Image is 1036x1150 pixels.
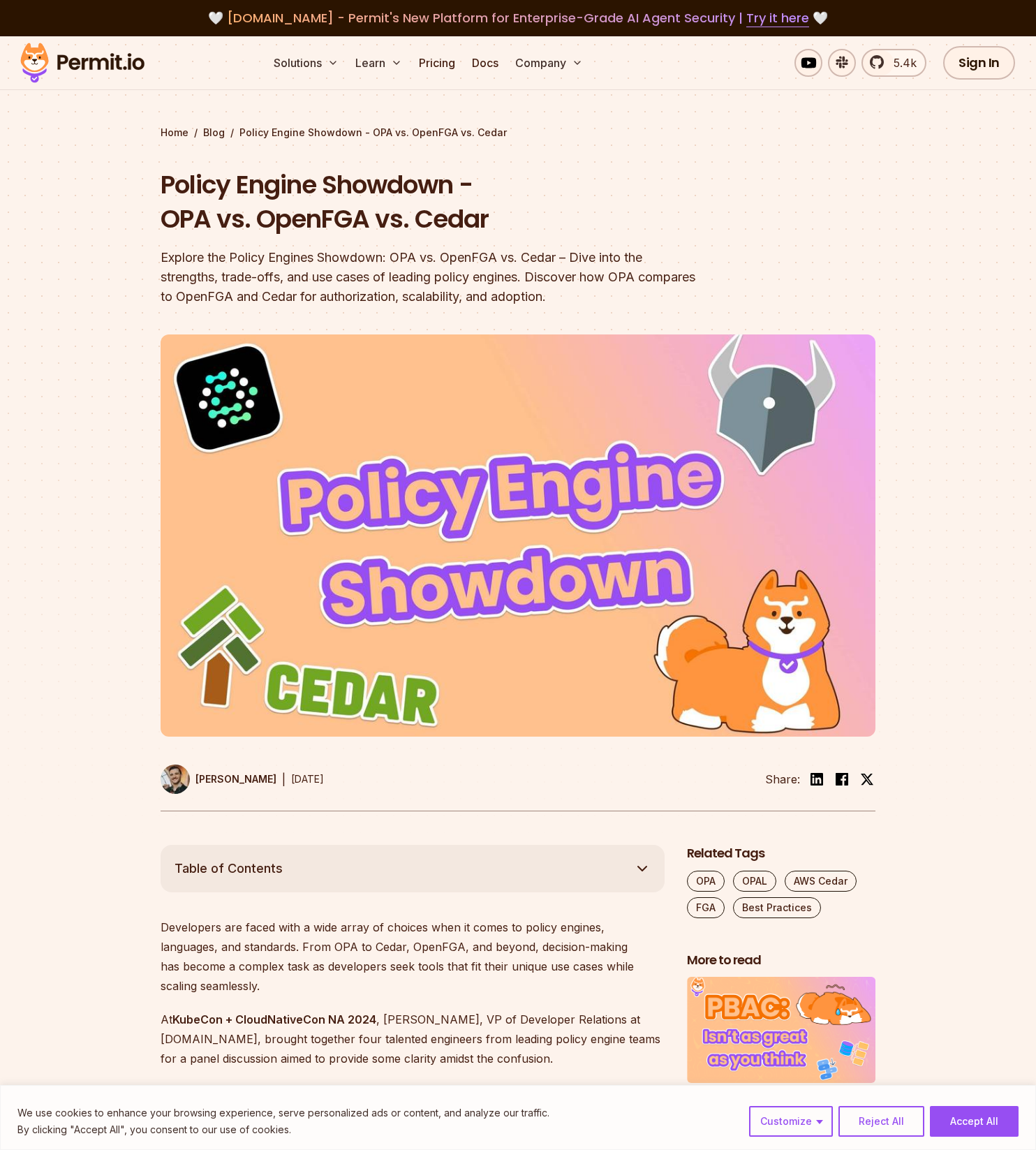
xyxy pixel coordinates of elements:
p: At , [PERSON_NAME], VP of Developer Relations at [DOMAIN_NAME], brought together four talented en... [161,1010,665,1068]
button: Company [510,49,589,77]
time: [DATE] [291,773,324,785]
div: | [282,771,286,788]
a: OPAL [733,871,776,892]
a: Best Practices [733,897,821,918]
a: Docs [466,49,504,77]
a: Policy-Based Access Control (PBAC) Isn’t as Great as You ThinkPolicy-Based Access Control (PBAC) ... [687,977,875,1143]
img: linkedin [808,771,825,788]
img: twitter [860,772,874,786]
a: AWS Cedar [785,871,857,892]
a: OPA [687,871,725,892]
a: Blog [203,126,225,140]
button: Learn [350,49,408,77]
img: Permit logo [14,39,151,87]
h1: Policy Engine Showdown - OPA vs. OpenFGA vs. Cedar [161,168,697,237]
span: [DOMAIN_NAME] - Permit's New Platform for Enterprise-Grade AI Agent Security | [227,9,809,27]
p: [PERSON_NAME] [195,772,276,786]
a: FGA [687,897,725,918]
h2: More to read [687,952,875,969]
a: Try it here [746,9,809,27]
img: Policy-Based Access Control (PBAC) Isn’t as Great as You Think [687,977,875,1083]
div: / / [161,126,875,140]
button: Table of Contents [161,845,665,892]
img: facebook [834,771,850,788]
button: Customize [749,1106,833,1137]
p: Developers are faced with a wide array of choices when it comes to policy engines, languages, and... [161,917,665,996]
h2: Related Tags [687,845,875,862]
li: 2 of 3 [687,977,875,1143]
img: Daniel Bass [161,765,190,794]
span: Table of Contents [175,859,283,878]
div: Explore the Policy Engines Showdown: OPA vs. OpenFGA vs. Cedar – Dive into the strengths, trade-o... [161,248,697,307]
button: Accept All [930,1106,1019,1137]
span: 5.4k [885,54,917,71]
button: Reject All [838,1106,924,1137]
a: Sign In [943,46,1015,80]
p: We use cookies to enhance your browsing experience, serve personalized ads or content, and analyz... [17,1105,549,1121]
img: Policy Engine Showdown - OPA vs. OpenFGA vs. Cedar [161,334,875,737]
a: Home [161,126,188,140]
a: 5.4k [861,49,926,77]
a: [PERSON_NAME] [161,765,276,794]
li: Share: [765,771,800,788]
button: Solutions [268,49,344,77]
a: Pricing [413,49,461,77]
p: By clicking "Accept All", you consent to our use of cookies. [17,1121,549,1138]
strong: KubeCon + CloudNativeCon NA 2024 [172,1012,376,1026]
div: 🤍 🤍 [34,8,1002,28]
